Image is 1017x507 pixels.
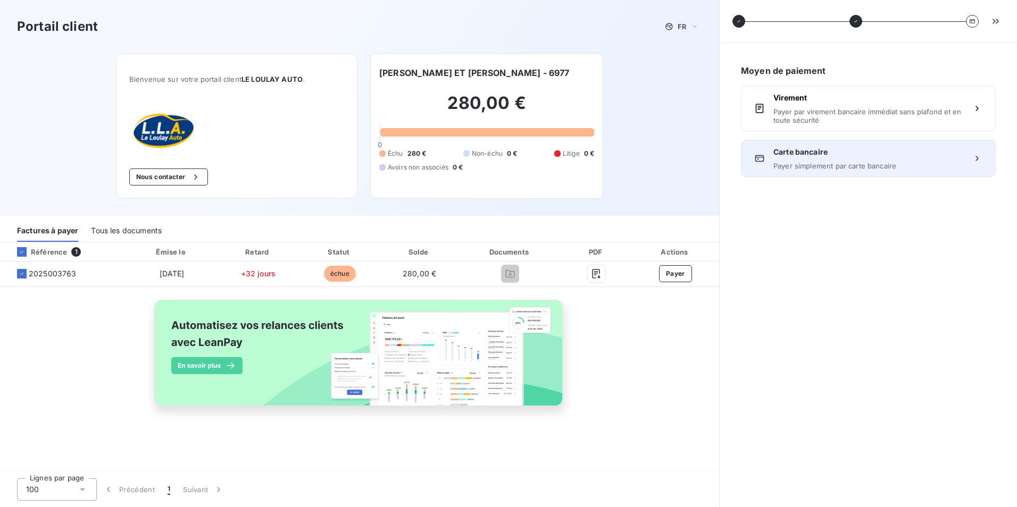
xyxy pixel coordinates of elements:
span: Payer simplement par carte bancaire [773,162,963,170]
img: banner [145,293,574,424]
span: 1 [168,484,170,495]
span: [DATE] [160,269,185,278]
button: 1 [161,478,177,501]
div: Émise le [129,247,215,257]
span: +32 jours [241,269,276,278]
span: 1 [71,247,81,257]
span: 0 [378,140,382,149]
span: Litige [563,149,580,158]
div: Référence [9,247,67,257]
span: FR [678,22,686,31]
div: Solde [382,247,457,257]
span: 100 [26,484,39,495]
button: Nous contacter [129,168,208,185]
span: Virement [773,92,963,103]
div: Retard [219,247,297,257]
div: Documents [461,247,559,257]
button: Payer [659,265,692,282]
span: Avoirs non associés [388,163,448,172]
div: Factures à payer [17,219,78,242]
h6: Moyen de paiement [741,64,996,77]
div: Actions [634,247,717,257]
span: Carte bancaire [773,147,963,157]
span: 0 € [507,149,517,158]
span: 280 € [407,149,427,158]
span: LE LOULAY AUTO [241,75,303,83]
button: Précédent [97,478,161,501]
span: Payer par virement bancaire immédiat sans plafond et en toute sécurité [773,107,963,124]
div: Statut [302,247,378,257]
span: 0 € [453,163,463,172]
span: Échu [388,149,403,158]
h3: Portail client [17,17,98,36]
h2: 280,00 € [379,92,594,124]
div: PDF [563,247,630,257]
span: Non-échu [472,149,503,158]
span: 280,00 € [403,269,436,278]
span: Bienvenue sur votre portail client . [129,75,344,83]
span: échue [324,266,356,282]
button: Suivant [177,478,230,501]
h6: [PERSON_NAME] ET [PERSON_NAME] - 6977 [379,66,570,79]
img: Company logo [129,109,197,151]
span: 0 € [584,149,594,158]
div: Tous les documents [91,219,162,242]
span: 2025003763 [29,268,77,279]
